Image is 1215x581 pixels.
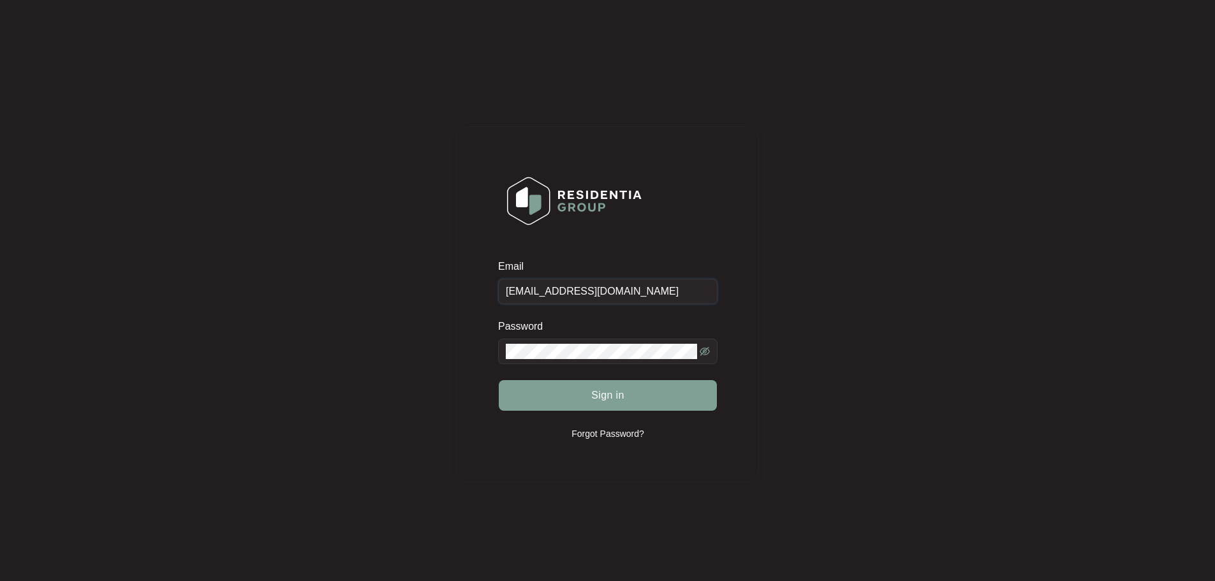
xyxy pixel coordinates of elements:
[498,260,533,273] label: Email
[700,346,710,357] span: eye-invisible
[591,388,624,403] span: Sign in
[571,427,644,440] p: Forgot Password?
[498,279,718,304] input: Email
[499,168,650,233] img: Login Logo
[506,344,697,359] input: Password
[499,380,717,411] button: Sign in
[498,320,552,333] label: Password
